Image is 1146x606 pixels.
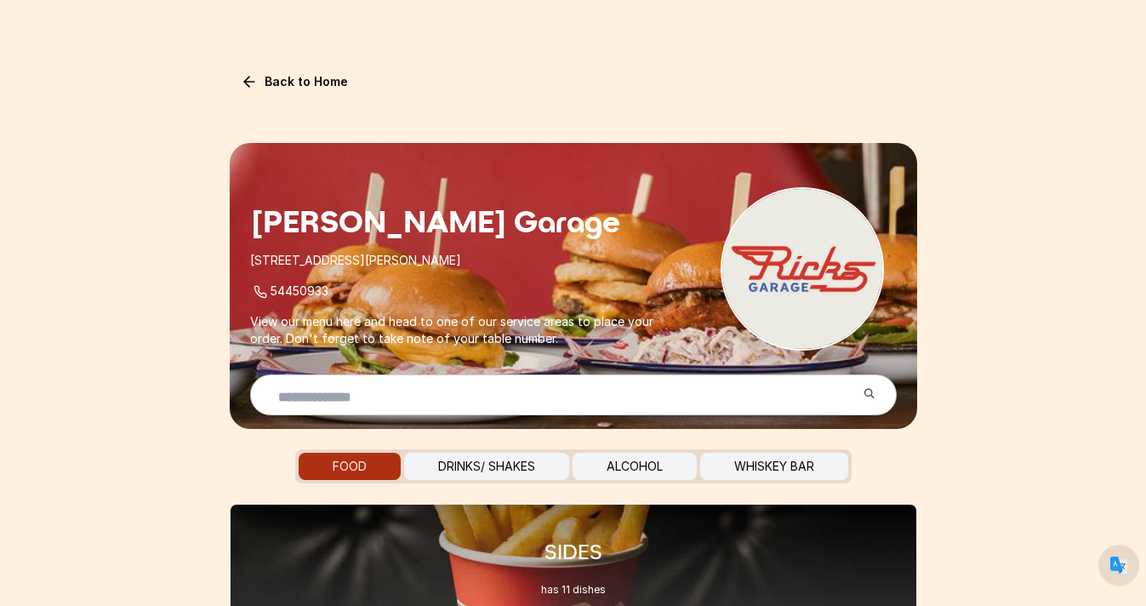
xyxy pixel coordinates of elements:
button: DRINKS/ SHAKES [404,453,569,480]
p: View our menu here and head to one of our service areas to place your order. Don't forget to take... [250,313,668,347]
p: 54450933 [250,283,668,300]
button: WHISKEY BAR [700,453,848,480]
button: FOOD [299,453,401,480]
h1: [PERSON_NAME] Garage [250,204,668,238]
p: has 11 dishes [541,583,606,597]
p: [STREET_ADDRESS][PERSON_NAME] [250,252,668,269]
img: default.png [1110,557,1127,574]
button: ALCOHOL [573,453,697,480]
img: Restaurant Logo [721,187,884,351]
h1: SIDES [541,539,606,566]
a: Back to Home [230,68,359,95]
